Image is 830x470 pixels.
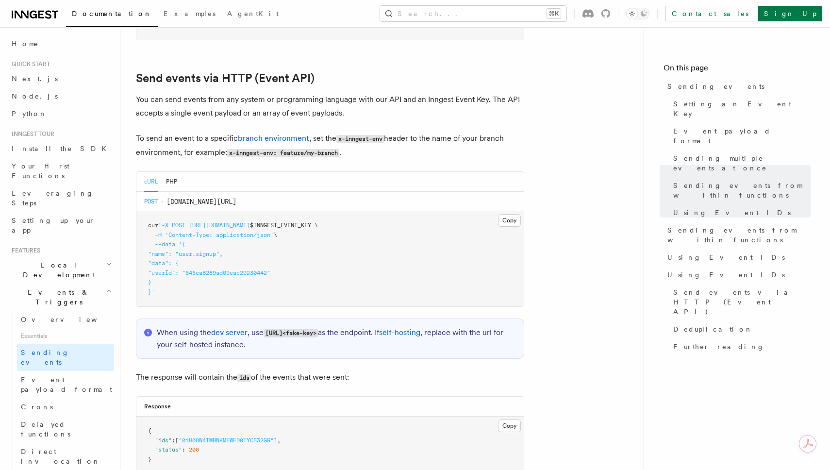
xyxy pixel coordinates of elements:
span: Sending multiple events at once [673,153,811,173]
span: } [148,279,151,285]
span: Local Development [8,260,106,280]
span: Examples [164,10,216,17]
span: Deduplication [673,324,753,334]
a: branch environment [238,134,309,143]
a: Node.js [8,87,114,105]
h3: Response [144,403,171,410]
button: PHP [166,172,177,192]
p: When using the , use as the endpoint. If , replace with the url for your self-hosted instance. [157,327,516,351]
code: [URL]<fake-key> [264,329,318,337]
button: cURL [144,172,158,192]
a: Sending multiple events at once [669,150,811,177]
p: The response will contain the of the events that were sent: [136,370,524,385]
h4: On this page [664,62,811,78]
span: Next.js [12,75,58,83]
a: self-hosting [379,328,420,337]
p: You can send events from any system or programming language with our API and an Inngest Event Key... [136,93,524,120]
span: Your first Functions [12,162,69,180]
a: Further reading [669,338,811,355]
span: Sending events [21,349,69,366]
kbd: ⌘K [547,9,561,18]
a: Deduplication [669,320,811,338]
span: Sending events from within functions [673,181,811,200]
a: Using Event IDs [664,266,811,284]
span: Node.js [12,92,58,100]
a: Your first Functions [8,157,114,185]
a: Send events via HTTP (Event API) [136,71,315,85]
span: -X [162,222,168,229]
span: POST [172,222,185,229]
span: 'Content-Type: application/json' [165,232,274,238]
span: POST [144,198,158,205]
span: Sending events from within functions [667,225,811,245]
a: Leveraging Steps [8,185,114,212]
span: "userId": "645ea8289ad09eac29230442" [148,269,270,276]
span: Quick start [8,60,50,68]
a: Documentation [66,3,158,27]
span: Python [12,110,47,117]
span: "name": "user.signup", [148,251,223,257]
a: Using Event IDs [669,204,811,221]
a: Next.js [8,70,114,87]
span: "ids" [155,437,172,444]
button: Events & Triggers [8,284,114,311]
span: "data": { [148,260,179,267]
code: x-inngest-env [336,135,384,143]
button: Copy [498,420,521,432]
span: 200 [189,446,199,453]
a: Setting an Event Key [669,95,811,122]
a: Sending events from within functions [669,177,811,204]
a: Install the SDK [8,140,114,157]
span: Sending events [667,82,764,91]
span: "01H08W4TMBNKMEWFD0TYC532GG" [179,437,274,444]
span: Crons [21,403,53,411]
a: Sign Up [758,6,822,21]
p: To send an event to a specific , set the header to the name of your branch environment, for examp... [136,132,524,160]
span: Overview [21,316,121,323]
a: Sending events from within functions [664,221,811,249]
span: $INNGEST_EVENT_KEY \ [250,222,318,229]
a: Crons [17,398,114,416]
span: Setting an Event Key [673,99,811,118]
a: Overview [17,311,114,328]
a: Sending events [664,78,811,95]
span: curl [148,222,162,229]
code: x-inngest-env: feature/my-branch [227,149,339,157]
span: Direct invocation [21,448,100,465]
span: Inngest tour [8,130,54,138]
button: Search...⌘K [380,6,566,21]
span: Setting up your app [12,217,95,234]
span: Event payload format [21,376,112,393]
span: ] [274,437,277,444]
span: Event payload format [673,126,811,146]
span: Events & Triggers [8,287,106,307]
span: Using Event IDs [673,208,791,218]
a: Sending events [17,344,114,371]
code: ids [237,374,251,382]
span: '{ [179,241,185,248]
span: Further reading [673,342,764,352]
a: Using Event IDs [664,249,811,266]
span: --data [155,241,175,248]
span: { [148,427,151,434]
a: Home [8,35,114,52]
span: Features [8,247,40,254]
span: -H [155,232,162,238]
span: Essentials [17,328,114,344]
span: \ [274,232,277,238]
button: Local Development [8,256,114,284]
span: Install the SDK [12,145,112,152]
span: }' [148,288,155,295]
a: Send events via HTTP (Event API) [669,284,811,320]
button: Copy [498,214,521,227]
span: Home [12,39,39,49]
a: dev server [211,328,248,337]
a: AgentKit [221,3,284,26]
button: Toggle dark mode [626,8,649,19]
a: Event payload format [17,371,114,398]
span: [ [175,437,179,444]
span: [DOMAIN_NAME][URL] [166,197,236,206]
span: Send events via HTTP (Event API) [673,287,811,317]
span: Using Event IDs [667,252,785,262]
span: Using Event IDs [667,270,785,280]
